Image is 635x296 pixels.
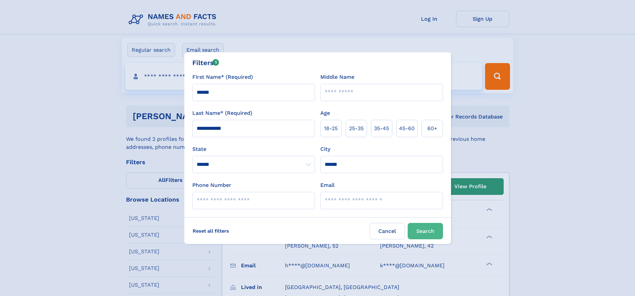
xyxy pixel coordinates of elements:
div: Filters [192,58,219,68]
label: State [192,145,315,153]
span: 18‑25 [324,124,338,132]
label: Email [320,181,335,189]
label: Phone Number [192,181,231,189]
label: Last Name* (Required) [192,109,252,117]
label: Middle Name [320,73,354,81]
label: Cancel [370,223,405,239]
button: Search [408,223,443,239]
label: City [320,145,330,153]
span: 35‑45 [374,124,389,132]
span: 25‑35 [349,124,364,132]
label: Reset all filters [188,223,233,239]
label: First Name* (Required) [192,73,253,81]
label: Age [320,109,330,117]
span: 45‑60 [399,124,415,132]
span: 60+ [427,124,437,132]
